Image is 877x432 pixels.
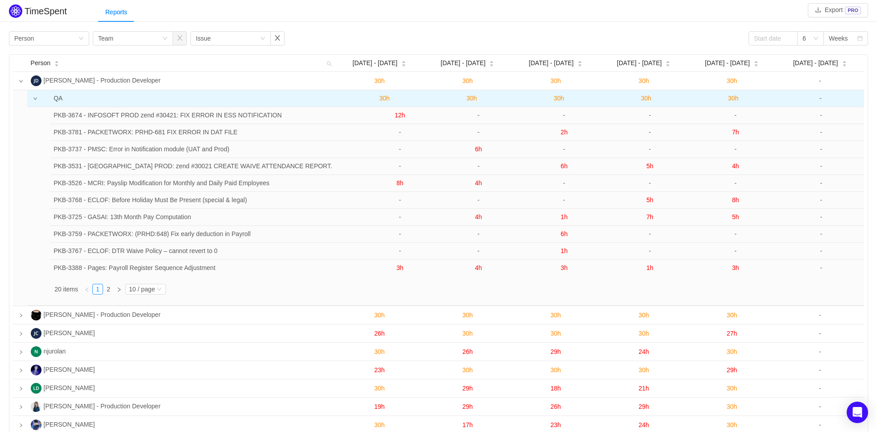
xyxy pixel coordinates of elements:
[82,284,92,295] li: Previous Page
[477,196,480,204] span: -
[820,145,823,153] span: -
[550,348,561,355] span: 29h
[31,75,41,86] img: J-
[103,284,114,295] li: 2
[808,3,868,17] button: icon: downloadExportPRO
[489,63,494,66] i: icon: caret-down
[441,58,486,68] span: [DATE] - [DATE]
[399,162,401,170] span: -
[19,368,23,373] i: icon: right
[489,60,494,62] i: icon: caret-up
[732,162,739,170] span: 4h
[374,312,385,319] span: 30h
[820,112,823,119] span: -
[727,348,737,355] span: 30h
[54,63,59,66] i: icon: caret-down
[749,31,798,46] input: Start date
[550,366,561,374] span: 30h
[462,330,472,337] span: 30h
[31,310,41,320] img: R-
[617,58,662,68] span: [DATE] - [DATE]
[374,385,385,392] span: 30h
[462,403,472,410] span: 29h
[666,63,670,66] i: icon: caret-down
[728,95,738,102] span: 30h
[819,77,821,84] span: -
[727,403,737,410] span: 30h
[196,32,211,45] div: Issue
[477,230,480,237] span: -
[44,329,95,336] span: [PERSON_NAME]
[19,423,23,428] i: icon: right
[374,403,385,410] span: 19h
[727,366,737,374] span: 29h
[847,402,868,423] div: Open Intercom Messenger
[820,264,823,271] span: -
[374,421,385,428] span: 30h
[563,196,565,204] span: -
[19,386,23,391] i: icon: right
[44,311,161,318] span: [PERSON_NAME] - Production Developer
[638,403,649,410] span: 29h
[44,348,66,355] span: njurolan
[475,179,482,187] span: 4h
[820,162,823,170] span: -
[19,332,23,336] i: icon: right
[561,247,568,254] span: 1h
[753,60,758,62] i: icon: caret-up
[819,330,821,337] span: -
[732,213,739,220] span: 5h
[50,260,350,276] td: PKB-3388 - Pages: Payroll Register Sequence Adjustment
[820,179,823,187] span: -
[641,95,651,102] span: 30h
[829,32,848,45] div: Weeks
[44,366,95,373] span: [PERSON_NAME]
[665,59,670,66] div: Sort
[727,312,737,319] span: 30h
[550,77,561,84] span: 30h
[550,312,561,319] span: 30h
[399,213,401,220] span: -
[646,196,654,204] span: 5h
[563,112,565,119] span: -
[550,403,561,410] span: 26h
[803,32,806,45] div: 6
[103,284,113,294] a: 2
[753,63,758,66] i: icon: caret-down
[36,90,341,107] td: QA
[31,365,41,375] img: RR
[475,213,482,220] span: 4h
[31,420,41,430] img: JS
[54,60,59,62] i: icon: caret-up
[54,284,78,295] li: 20 items
[379,95,389,102] span: 30h
[857,36,863,42] i: icon: calendar
[646,264,654,271] span: 1h
[734,112,736,119] span: -
[554,95,564,102] span: 30h
[820,129,823,136] span: -
[638,77,649,84] span: 30h
[50,141,350,158] td: PKB-3737 - PMSC: Error in Notification module (UAT and Prod)
[173,31,187,46] button: icon: close
[819,385,821,392] span: -
[563,145,565,153] span: -
[395,112,405,119] span: 12h
[50,158,350,175] td: PKB-3531 - MACROASIA AIRPORT PROD: zend #30021 CREATE WAIVE ATTENDANCE REPORT.
[14,32,34,45] div: Person
[462,312,472,319] span: 30h
[467,95,477,102] span: 30h
[79,36,84,42] i: icon: down
[374,348,385,355] span: 30h
[401,63,406,66] i: icon: caret-down
[638,312,649,319] span: 30h
[550,421,561,428] span: 23h
[31,383,41,394] img: LD
[638,366,649,374] span: 30h
[489,59,494,66] div: Sort
[397,179,404,187] span: 8h
[462,385,472,392] span: 29h
[734,230,736,237] span: -
[819,366,821,374] span: -
[732,196,739,204] span: 8h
